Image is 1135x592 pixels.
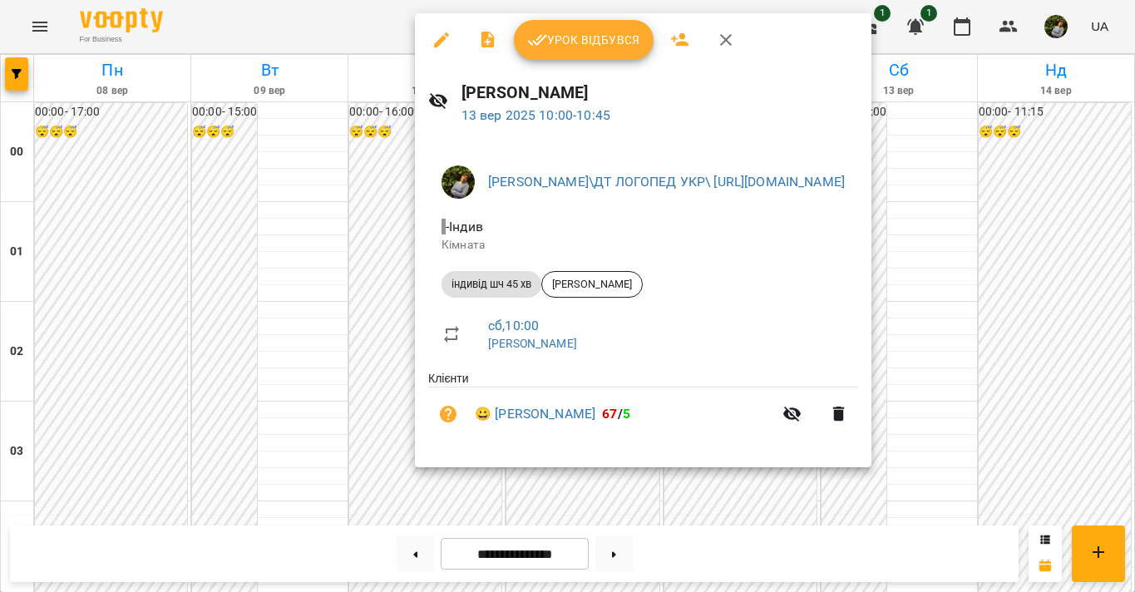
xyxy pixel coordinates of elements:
button: Урок відбувся [514,20,654,60]
button: Візит ще не сплачено. Додати оплату? [428,394,468,434]
a: сб , 10:00 [488,318,539,333]
span: [PERSON_NAME] [542,277,642,292]
img: b75e9dd987c236d6cf194ef640b45b7d.jpg [442,165,475,199]
a: [PERSON_NAME]\ДТ ЛОГОПЕД УКР\ [URL][DOMAIN_NAME] [488,174,845,190]
span: індивід шч 45 хв [442,277,541,292]
h6: [PERSON_NAME] [461,80,859,106]
p: Кімната [442,237,845,254]
span: - Індив [442,219,486,234]
a: 13 вер 2025 10:00-10:45 [461,107,610,123]
span: 67 [602,406,617,422]
span: 5 [623,406,630,422]
div: [PERSON_NAME] [541,271,643,298]
ul: Клієнти [428,370,858,447]
b: / [602,406,630,422]
a: [PERSON_NAME] [488,337,577,350]
span: Урок відбувся [527,30,640,50]
a: 😀 [PERSON_NAME] [475,404,595,424]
